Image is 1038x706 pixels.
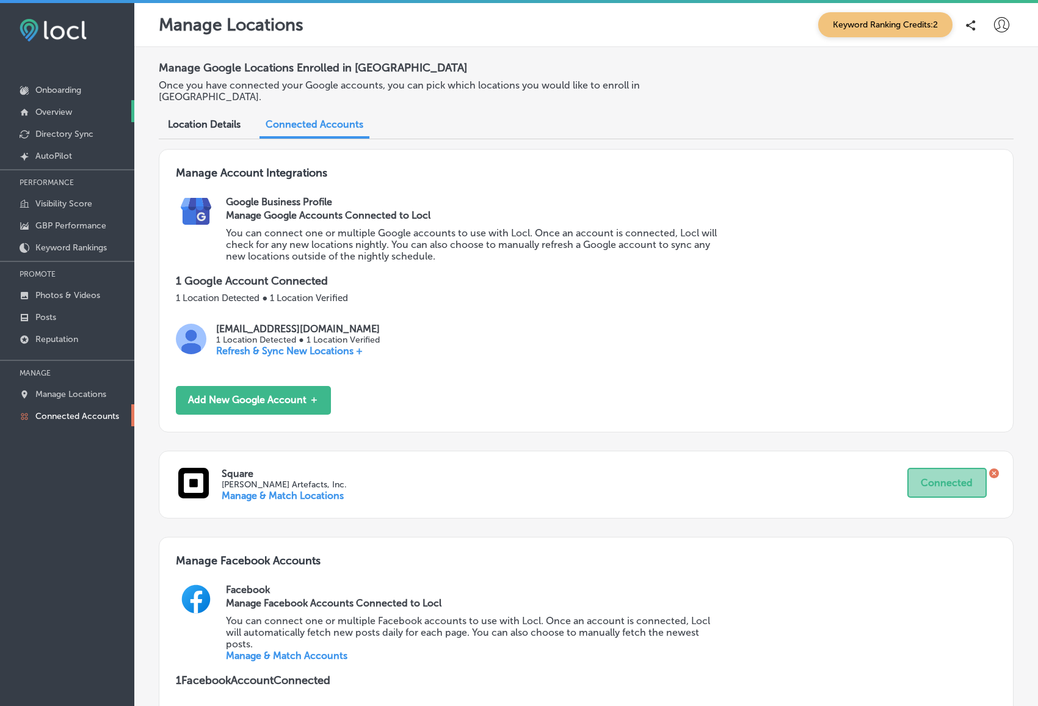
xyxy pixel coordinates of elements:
[159,79,714,103] p: Once you have connected your Google accounts, you can pick which locations you would like to enro...
[222,468,907,479] p: Square
[226,597,727,609] h3: Manage Facebook Accounts Connected to Locl
[176,674,996,687] p: 1 Facebook Account Connected
[159,15,303,35] p: Manage Locations
[226,650,347,661] a: Manage & Match Accounts
[226,227,727,262] p: You can connect one or multiple Google accounts to use with Locl. Once an account is connected, L...
[35,389,106,399] p: Manage Locations
[176,386,331,415] button: Add New Google Account ＋
[907,468,987,498] button: Connected
[226,196,996,208] h2: Google Business Profile
[35,312,56,322] p: Posts
[266,118,363,130] span: Connected Accounts
[35,220,106,231] p: GBP Performance
[818,12,953,37] span: Keyword Ranking Credits: 2
[176,166,996,196] h3: Manage Account Integrations
[35,151,72,161] p: AutoPilot
[176,293,996,304] p: 1 Location Detected ● 1 Location Verified
[216,323,380,335] p: [EMAIL_ADDRESS][DOMAIN_NAME]
[20,19,87,42] img: fda3e92497d09a02dc62c9cd864e3231.png
[35,411,119,421] p: Connected Accounts
[35,85,81,95] p: Onboarding
[176,554,996,584] h3: Manage Facebook Accounts
[35,334,78,344] p: Reputation
[216,335,380,345] p: 1 Location Detected ● 1 Location Verified
[222,479,907,490] p: [PERSON_NAME] Artefacts, Inc.
[222,490,344,501] a: Manage & Match Locations
[35,129,93,139] p: Directory Sync
[35,107,72,117] p: Overview
[35,198,92,209] p: Visibility Score
[176,274,996,288] p: 1 Google Account Connected
[226,584,996,595] h2: Facebook
[226,615,727,650] p: You can connect one or multiple Facebook accounts to use with Locl. Once an account is connected,...
[168,118,241,130] span: Location Details
[226,209,727,221] h3: Manage Google Accounts Connected to Locl
[216,345,380,357] p: Refresh & Sync New Locations +
[35,290,100,300] p: Photos & Videos
[35,242,107,253] p: Keyword Rankings
[159,56,1014,79] h2: Manage Google Locations Enrolled in [GEOGRAPHIC_DATA]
